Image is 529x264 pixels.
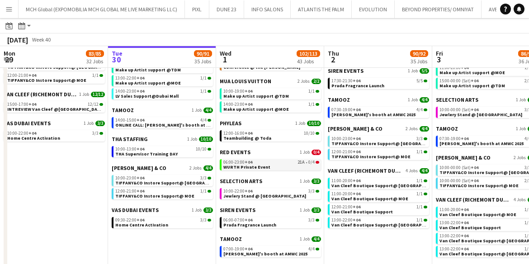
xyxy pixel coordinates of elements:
span: +04 [353,136,360,141]
span: 1/1 [416,179,423,183]
span: 21A [298,160,305,165]
div: • [223,160,319,165]
span: 4/4 [203,165,213,171]
span: 11:00-20:00 [439,66,468,70]
span: 1/1 [308,102,315,107]
a: 13:00-22:00+041/1Van Cleef Boutique Support@ [GEOGRAPHIC_DATA] [331,217,427,227]
span: TAMOOZ [436,125,458,132]
a: 09:30-22:00+043/3Home Centre Activation [115,217,211,227]
span: VAN CLEEF (RICHEMONT DUBAI FZE) [328,167,404,174]
div: THA STAFFING1 Job10/1010:00-13:00+0410/10THA Supervisor Training DAY [112,136,213,165]
span: 06:00-07:00 [223,218,252,222]
span: TIFFANY&CO Instore Support@ Dubai Mall [115,180,230,186]
span: Van Cleef Boutique Support@ MOE [331,196,408,202]
button: MCH Global (EXPOMOBILIA MCH GLOBAL ME LIVE MARKETING LLC) [19,0,185,18]
span: TIFFANY & CO [436,154,491,161]
span: +04 [28,101,36,107]
span: INTREVIEW Van Cleef @Dubai Watch Week 2025 [7,106,141,112]
span: TAMOOZ [220,236,242,242]
span: 12:00-21:00 [115,189,144,193]
span: 17:30-21:30 [331,79,360,83]
span: +04 [245,246,252,252]
span: 83/85 [86,50,104,57]
a: 17:30-21:30+045/5Prada Fragrance Launch [331,78,427,88]
span: 102/113 [297,50,320,57]
span: 10/10 [304,131,315,136]
a: PHYLEAS1 Job10/10 [220,120,321,127]
span: Prada Fragrance Launch [331,83,384,89]
span: +04 [137,75,144,81]
span: 12:00-21:00 [331,205,360,209]
span: 09:30-22:00 [115,218,144,222]
span: 3/3 [200,218,207,222]
span: 06:00-23:00 [223,160,252,165]
span: 07:00-19:00 [223,247,252,251]
span: Jewlery Stand @ Mirdif City Centre [223,193,306,199]
span: 12/12 [88,102,99,107]
div: SIREN EVENTS1 Job3/306:00-07:00+043/3Prada Fragrance Launch [220,207,321,236]
a: VAS DUBAI EVENTS1 Job3/3 [4,120,105,127]
div: [DATE] [7,35,28,44]
a: 07:30-19:00+044/4[PERSON_NAME]'s booth at AMWC 2025 [331,107,427,117]
span: 4/4 [308,247,315,251]
span: +04 [353,204,360,210]
span: 3/3 [200,176,207,180]
span: Van Cleef Boutique Support [331,209,393,215]
span: TIFFANY&CO Instore Support@ MOE [439,183,519,189]
span: 1 Job [516,126,526,132]
span: 13:00-22:00 [115,76,144,80]
span: Van Cleef Boutique Support [439,225,501,231]
span: 1 Job [516,97,526,103]
span: 4/4 [416,108,423,112]
span: Mon [4,49,15,57]
span: +04 [471,165,478,170]
span: 1/1 [200,189,207,193]
span: 4/4 [203,108,213,113]
span: Galderma's booth at AMWC 2025 [223,251,307,257]
span: SIREN EVENTS [220,207,255,213]
span: LV Sales Support@Dubai Mall [115,93,179,99]
span: TIFFANY&CO Instore Support@ MOE [115,193,194,199]
a: 15:00-17:00+0412/12INTREVIEW Van Cleef @[GEOGRAPHIC_DATA] Watch Week 2025 [7,101,103,112]
a: 12:00-21:00+041/1TIFFANY&CO Instore Support@ MOE [331,149,427,159]
span: 13:00-22:00 [331,218,360,222]
span: Teambuilding @ Toda [223,135,271,141]
a: [PERSON_NAME] & CO2 Jobs4/4 [112,165,213,171]
span: Make up Artist support @MOE [115,80,181,86]
span: 1/1 [416,218,423,222]
span: 10:00-00:00 (Sat) [439,108,478,112]
span: +04 [137,117,144,123]
span: 07:30-19:00 [439,137,468,141]
span: +04 [137,217,144,223]
a: TAMOOZ1 Job4/4 [112,107,213,113]
span: TIFFANY&CO Instore Support@ Dubai Mall [331,141,446,146]
a: 10:00-13:00+0410/10THA Supervisor Training DAY [115,146,211,156]
a: RED EVENTS1 Job0/4 [220,149,321,156]
span: 1/1 [416,205,423,209]
span: Thu [328,49,339,57]
span: 4/4 [420,168,429,174]
a: 06:00-23:00+0421A•0/4WURTH Private Event [223,159,319,170]
span: 13:00-22:00 [439,247,468,251]
span: 10:00-19:00 [223,89,252,94]
span: 10:00-23:00 [115,176,144,180]
span: Wed [220,49,231,57]
span: +04 [353,78,360,84]
a: 10:00-22:00+043/3Home Centre Activation [7,130,103,141]
span: 2 Jobs [406,126,418,132]
span: +04 [353,107,360,113]
span: 4/4 [200,118,207,123]
span: Make up Artist support @TDM [115,67,181,73]
div: PHYLEAS1 Job10/1012:00-16:00+0410/10Teambuilding @ Toda [220,120,321,149]
a: [PERSON_NAME] & CO2 Jobs4/4 [328,125,429,132]
span: 1/1 [92,73,99,78]
a: 06:00-07:00+043/3Prada Fragrance Launch [223,217,319,227]
span: VAS DUBAI EVENTS [112,207,159,213]
div: [PERSON_NAME] & CO2 Jobs4/410:00-00:00 (Tue)+043/3TIFFANY&CO Instore Support@ [GEOGRAPHIC_DATA]12... [4,49,105,91]
span: Prada Fragrance Launch [223,222,276,228]
span: TIFFANY & CO [112,165,166,171]
span: SIREN EVENTS [328,67,364,74]
span: 1/1 [416,192,423,196]
span: THA STAFFING [112,136,148,142]
div: TAMOOZ1 Job4/414:00-15:00+044/4ONLINE CALL: [PERSON_NAME]'s booth at AMWC 2025 [112,107,213,136]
